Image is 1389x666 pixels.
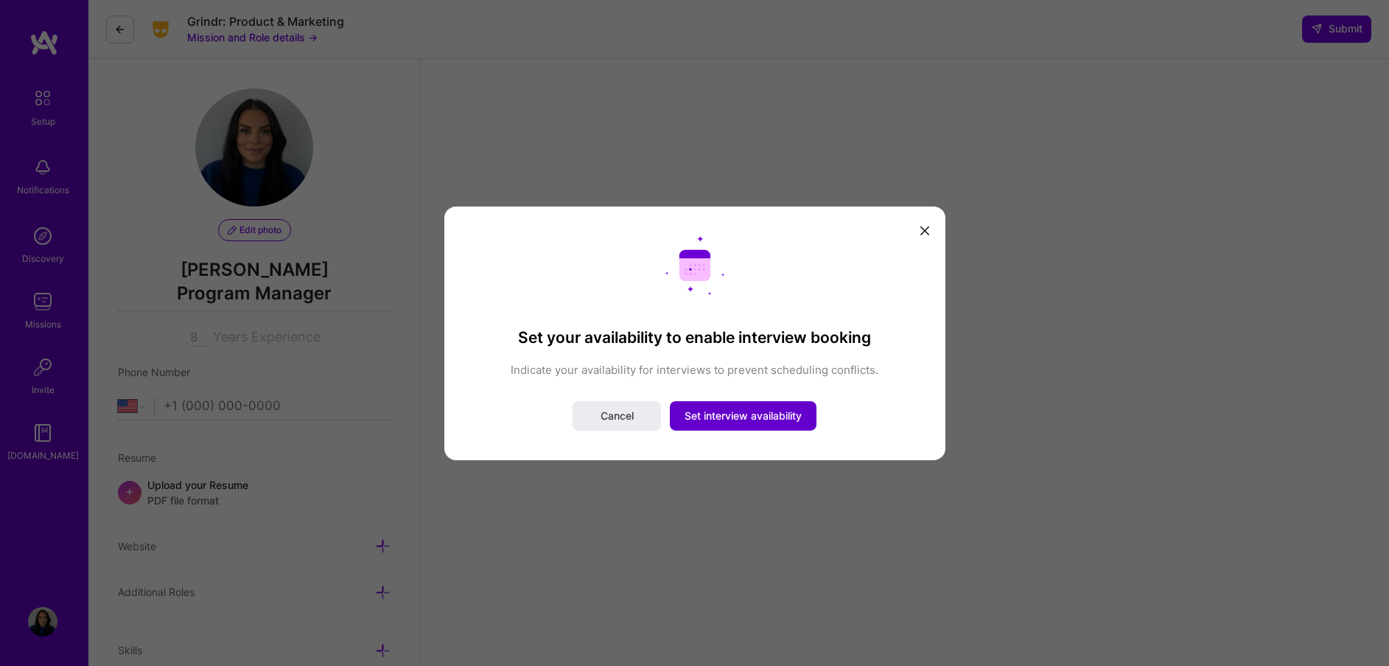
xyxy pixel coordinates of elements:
h3: Set your availability to enable interview booking [474,327,916,346]
div: modal [444,206,945,459]
span: Cancel [601,409,634,423]
span: Set interview availability [685,409,802,423]
img: Calendar [665,235,724,294]
button: Set interview availability [670,401,816,431]
i: icon Close [920,226,929,235]
button: Cancel [573,401,661,431]
p: Indicate your availability for interviews to prevent scheduling conflicts. [474,362,916,378]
